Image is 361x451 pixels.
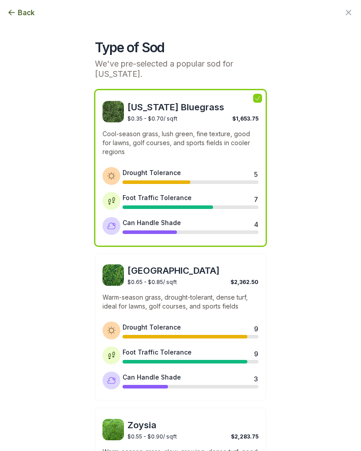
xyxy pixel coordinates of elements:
[103,419,124,440] img: Zoysia sod image
[107,171,116,180] img: Drought tolerance icon
[232,115,258,122] span: $1,653.75
[95,59,266,79] p: We've pre-selected a popular sod for [US_STATE].
[254,195,258,202] div: 7
[127,101,258,113] span: [US_STATE] Bluegrass
[7,7,35,18] button: Back
[127,279,177,285] span: $0.65 - $0.85 / sqft
[254,220,258,227] div: 4
[127,264,258,277] span: [GEOGRAPHIC_DATA]
[123,347,192,357] div: Foot Traffic Tolerance
[95,39,266,55] h2: Type of Sod
[254,324,258,331] div: 9
[127,433,177,440] span: $0.55 - $0.90 / sqft
[18,7,35,18] span: Back
[107,221,116,230] img: Shade tolerance icon
[127,115,177,122] span: $0.35 - $0.70 / sqft
[127,419,258,431] span: Zoysia
[231,433,258,440] span: $2,283.75
[123,218,181,227] div: Can Handle Shade
[107,376,116,385] img: Shade tolerance icon
[254,374,258,381] div: 3
[123,322,181,332] div: Drought Tolerance
[107,351,116,360] img: Foot traffic tolerance icon
[123,372,181,382] div: Can Handle Shade
[103,293,258,311] p: Warm-season grass, drought-tolerant, dense turf, ideal for lawns, golf courses, and sports fields
[123,168,181,177] div: Drought Tolerance
[230,279,258,285] span: $2,362.50
[254,349,258,356] div: 9
[254,170,258,177] div: 5
[103,264,124,286] img: Bermuda sod image
[123,193,192,202] div: Foot Traffic Tolerance
[107,196,116,205] img: Foot traffic tolerance icon
[103,101,124,122] img: Kentucky Bluegrass sod image
[103,129,258,156] p: Cool-season grass, lush green, fine texture, good for lawns, golf courses, and sports fields in c...
[107,326,116,335] img: Drought tolerance icon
